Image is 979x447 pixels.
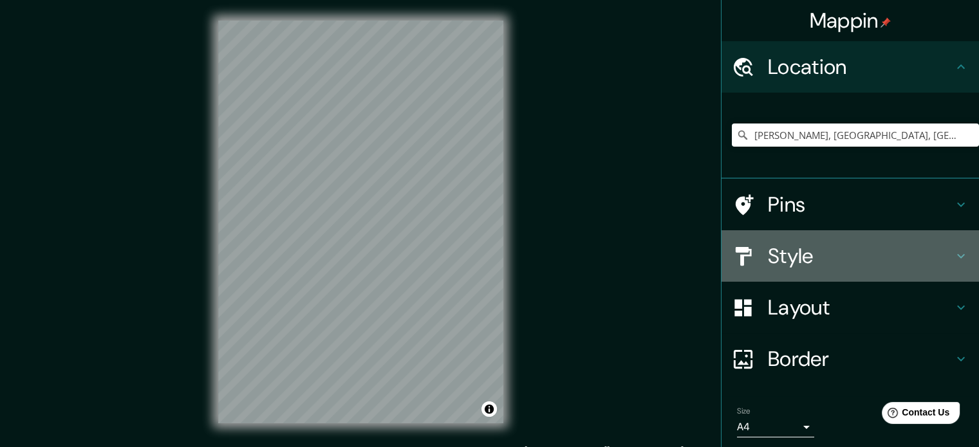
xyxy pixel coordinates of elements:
[722,333,979,385] div: Border
[737,406,751,417] label: Size
[218,21,503,423] canvas: Map
[864,397,965,433] iframe: Help widget launcher
[768,346,953,372] h4: Border
[722,282,979,333] div: Layout
[810,8,891,33] h4: Mappin
[768,295,953,320] h4: Layout
[881,17,891,28] img: pin-icon.png
[768,243,953,269] h4: Style
[768,192,953,217] h4: Pins
[737,417,814,437] div: A4
[768,54,953,80] h4: Location
[481,401,497,417] button: Toggle attribution
[722,230,979,282] div: Style
[722,179,979,230] div: Pins
[722,41,979,93] div: Location
[732,123,979,147] input: Pick your city or area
